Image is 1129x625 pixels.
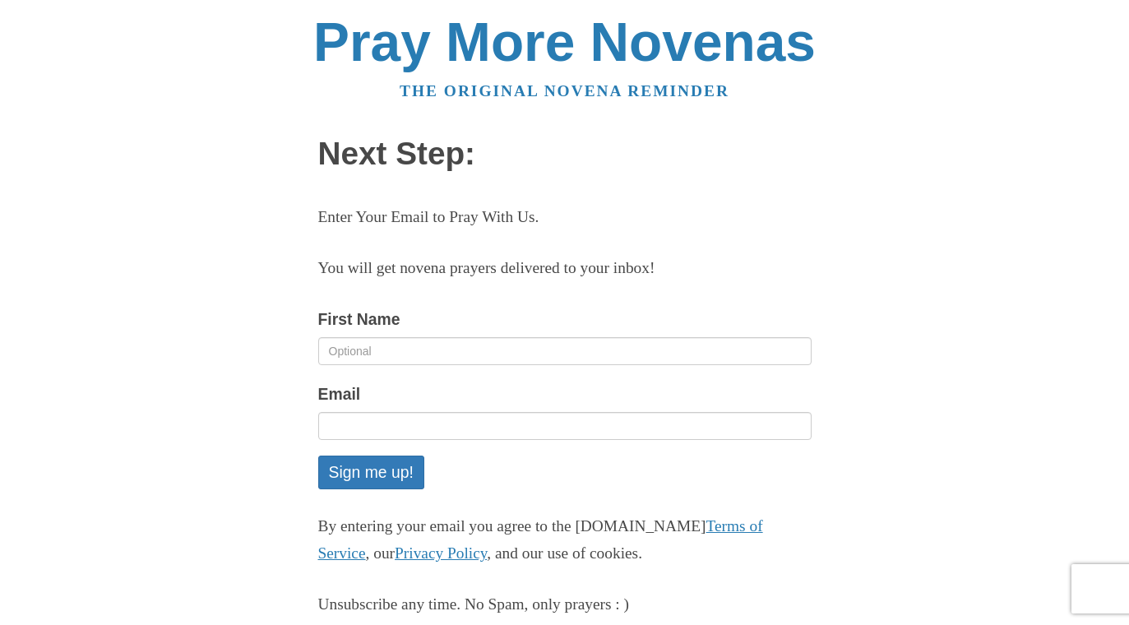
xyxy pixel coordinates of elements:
a: Privacy Policy [395,544,487,562]
p: Enter Your Email to Pray With Us. [318,204,812,231]
label: Email [318,381,361,408]
p: By entering your email you agree to the [DOMAIN_NAME] , our , and our use of cookies. [318,513,812,567]
a: Terms of Service [318,517,763,562]
label: First Name [318,306,400,333]
button: Sign me up! [318,456,424,489]
a: Pray More Novenas [313,12,816,72]
div: Unsubscribe any time. No Spam, only prayers : ) [318,591,812,618]
p: You will get novena prayers delivered to your inbox! [318,255,812,282]
h1: Next Step: [318,137,812,172]
input: Optional [318,337,812,365]
a: The original novena reminder [400,82,729,100]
